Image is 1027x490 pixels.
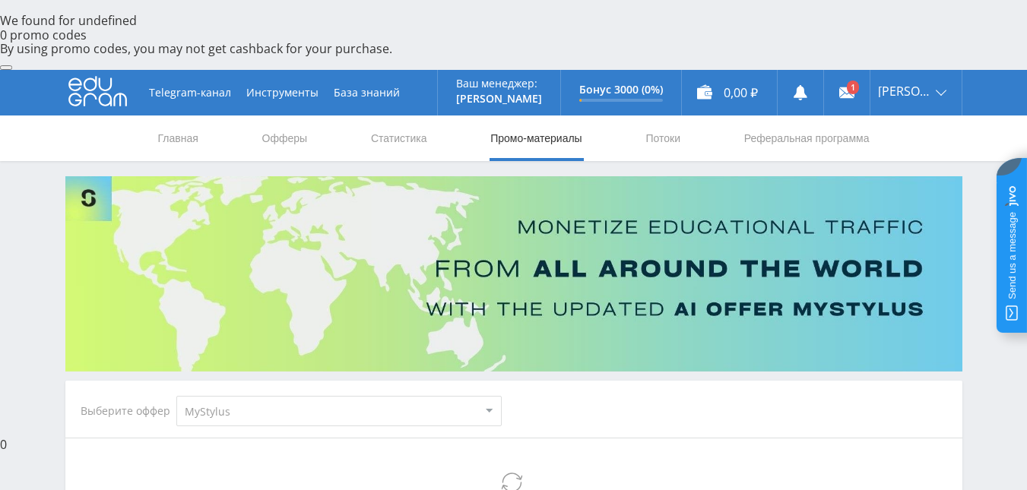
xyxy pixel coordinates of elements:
[456,93,542,105] p: [PERSON_NAME]
[878,85,931,97] span: [PERSON_NAME]
[81,405,176,417] div: Выберите оффер
[489,115,583,161] a: Промо-материалы
[644,115,682,161] a: Потоки
[579,84,663,96] p: Бонус 3000 (0%)
[157,115,200,161] a: Главная
[369,115,429,161] a: Статистика
[456,77,542,90] p: Ваш менеджер:
[141,70,239,115] a: Telegram-канал
[743,115,871,161] a: Реферальная программа
[326,70,407,115] a: База знаний
[261,115,309,161] a: Офферы
[65,176,962,372] img: Banner
[239,70,326,115] button: Инструменты
[682,70,777,115] a: 0,00 ₽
